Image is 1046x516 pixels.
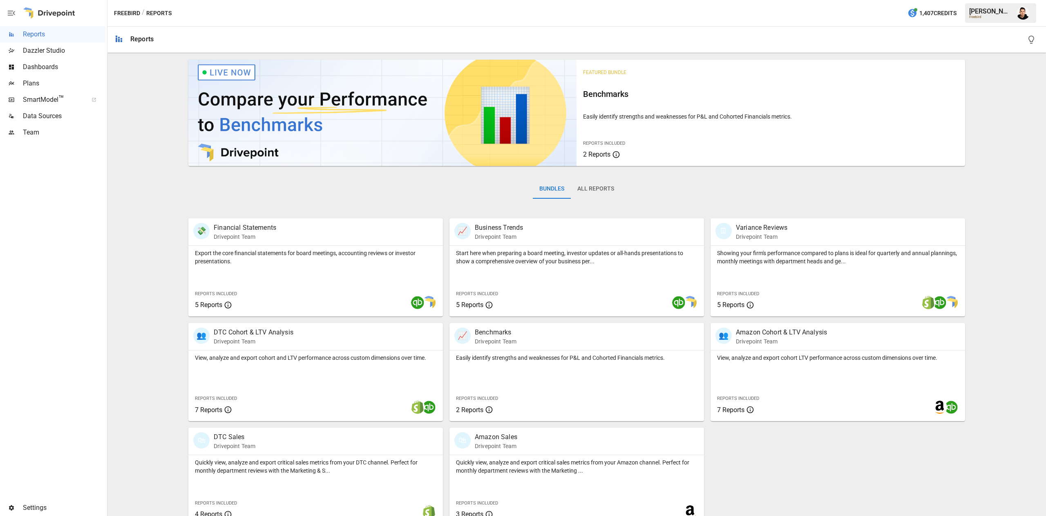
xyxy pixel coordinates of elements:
[736,337,827,345] p: Drivepoint Team
[456,291,498,296] span: Reports Included
[188,60,577,166] img: video thumbnail
[114,8,140,18] button: Freebird
[717,396,759,401] span: Reports Included
[945,296,958,309] img: smart model
[195,249,436,265] p: Export the core financial statements for board meetings, accounting reviews or investor presentat...
[214,233,276,241] p: Drivepoint Team
[456,406,483,414] span: 2 Reports
[1017,7,1030,20] img: Francisco Sanchez
[475,432,517,442] p: Amazon Sales
[23,79,105,88] span: Plans
[130,35,154,43] div: Reports
[195,291,237,296] span: Reports Included
[214,432,255,442] p: DTC Sales
[945,401,958,414] img: quickbooks
[195,354,436,362] p: View, analyze and export cohort and LTV performance across custom dimensions over time.
[58,94,64,104] span: ™
[456,458,697,475] p: Quickly view, analyze and export critical sales metrics from your Amazon channel. Perfect for mon...
[583,141,625,146] span: Reports Included
[571,179,621,199] button: All Reports
[475,223,523,233] p: Business Trends
[717,249,959,265] p: Showing your firm's performance compared to plans is ideal for quarterly and annual plannings, mo...
[456,396,498,401] span: Reports Included
[23,503,105,513] span: Settings
[411,296,424,309] img: quickbooks
[454,223,471,239] div: 📈
[23,62,105,72] span: Dashboards
[736,233,787,241] p: Drivepoint Team
[454,328,471,344] div: 📈
[195,396,237,401] span: Reports Included
[193,328,210,344] div: 👥
[456,301,483,309] span: 5 Reports
[475,442,517,450] p: Drivepoint Team
[736,223,787,233] p: Variance Reviews
[23,46,105,56] span: Dazzler Studio
[193,432,210,449] div: 🛍
[533,179,571,199] button: Bundles
[195,500,237,506] span: Reports Included
[583,150,610,158] span: 2 Reports
[214,328,293,337] p: DTC Cohort & LTV Analysis
[969,7,1012,15] div: [PERSON_NAME]
[456,354,697,362] p: Easily identify strengths and weaknesses for P&L and Cohorted Financials metrics.
[456,249,697,265] p: Start here when preparing a board meeting, investor updates or all-hands presentations to show a ...
[583,112,958,121] p: Easily identify strengths and weaknesses for P&L and Cohorted Financials metrics.
[475,233,523,241] p: Drivepoint Team
[411,401,424,414] img: shopify
[736,328,827,337] p: Amazon Cohort & LTV Analysis
[454,432,471,449] div: 🛍
[922,296,935,309] img: shopify
[23,95,83,105] span: SmartModel
[475,337,516,345] p: Drivepoint Team
[214,223,276,233] p: Financial Statements
[1012,2,1035,25] button: Francisco Sanchez
[475,328,516,337] p: Benchmarks
[195,406,222,414] span: 7 Reports
[456,500,498,506] span: Reports Included
[195,458,436,475] p: Quickly view, analyze and export critical sales metrics from your DTC channel. Perfect for monthl...
[717,354,959,362] p: View, analyze and export cohort LTV performance across custom dimensions over time.
[717,291,759,296] span: Reports Included
[23,111,105,121] span: Data Sources
[715,223,732,239] div: 🗓
[715,328,732,344] div: 👥
[933,401,946,414] img: amazon
[23,128,105,137] span: Team
[193,223,210,239] div: 💸
[717,301,744,309] span: 5 Reports
[583,70,626,75] span: Featured Bundle
[214,337,293,345] p: Drivepoint Team
[933,296,946,309] img: quickbooks
[684,296,697,309] img: smart model
[214,442,255,450] p: Drivepoint Team
[583,87,958,101] h6: Benchmarks
[23,29,105,39] span: Reports
[422,296,436,309] img: smart model
[969,15,1012,19] div: Freebird
[672,296,685,309] img: quickbooks
[919,8,957,18] span: 1,407 Credits
[142,8,145,18] div: /
[422,401,436,414] img: quickbooks
[904,6,960,21] button: 1,407Credits
[195,301,222,309] span: 5 Reports
[717,406,744,414] span: 7 Reports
